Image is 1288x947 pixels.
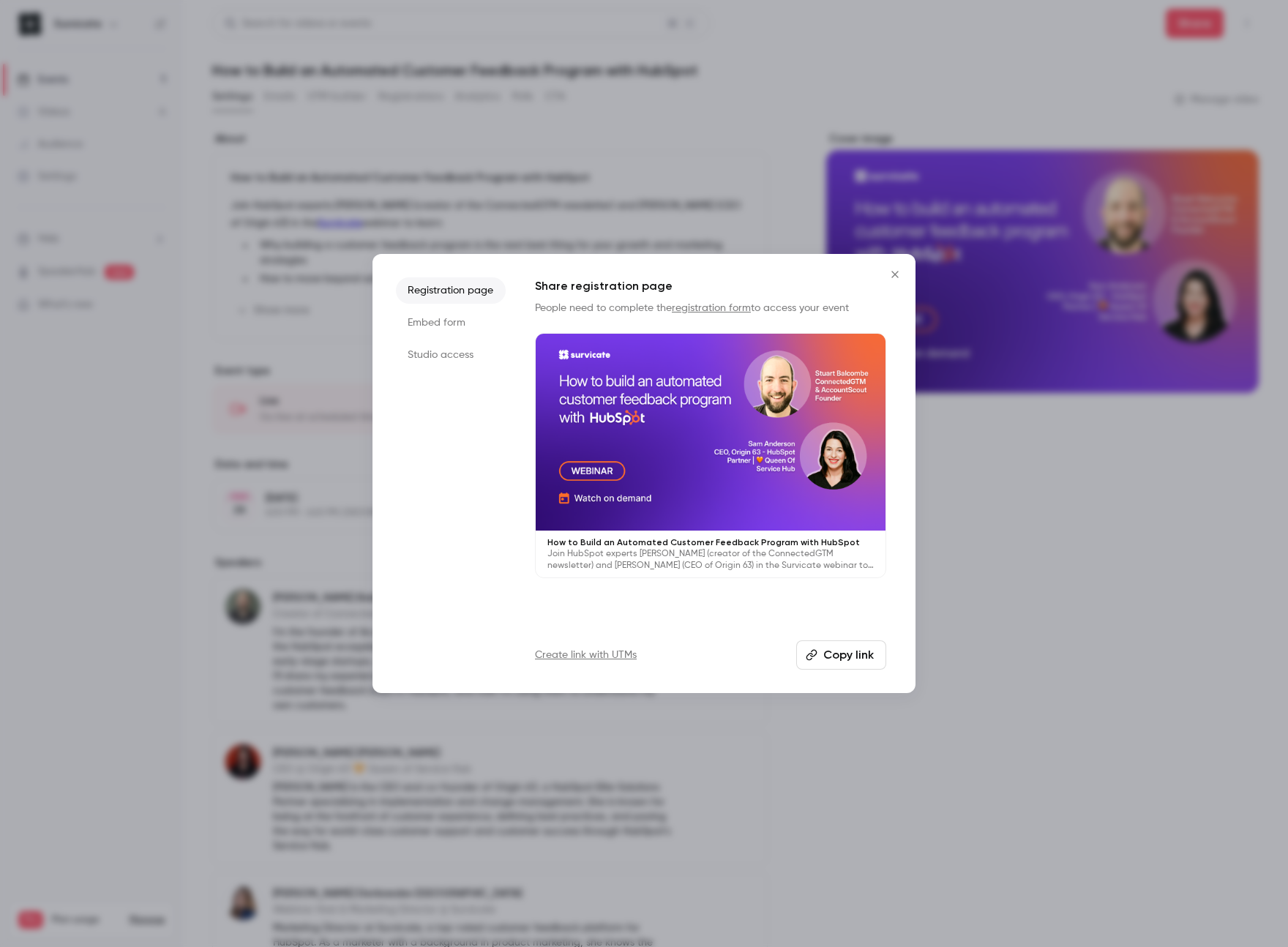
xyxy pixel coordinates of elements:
button: Close [880,260,910,289]
p: How to Build an Automated Customer Feedback Program with HubSpot [547,536,874,548]
li: Registration page [396,277,506,304]
li: Studio access [396,342,506,368]
button: Copy link [796,640,886,670]
a: registration form [672,303,751,313]
a: Create link with UTMs [535,648,637,662]
h1: Share registration page [535,277,886,295]
li: Embed form [396,310,506,336]
p: Join HubSpot experts [PERSON_NAME] (creator of the ConnectedGTM newsletter) and [PERSON_NAME] (CE... [547,548,874,572]
p: People need to complete the to access your event [535,301,886,315]
a: How to Build an Automated Customer Feedback Program with HubSpotJoin HubSpot experts [PERSON_NAME... [535,333,886,578]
